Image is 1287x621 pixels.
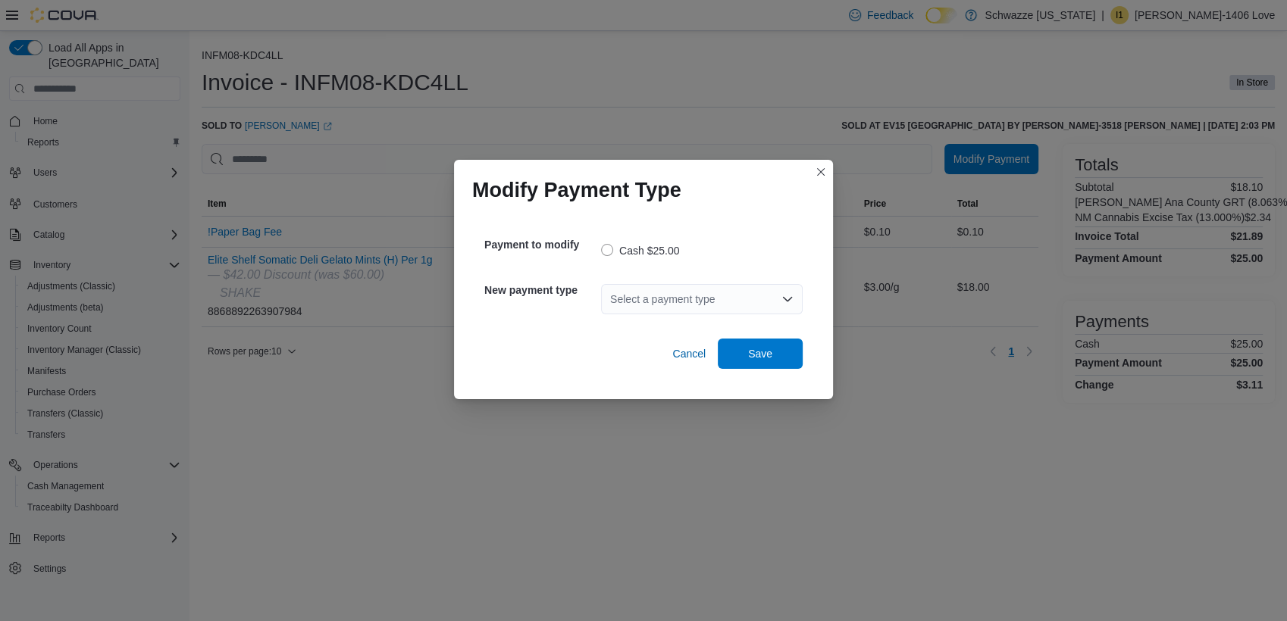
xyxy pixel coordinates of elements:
h5: Payment to modify [484,229,598,260]
label: Cash $25.00 [601,242,679,260]
h1: Modify Payment Type [472,178,681,202]
button: Closes this modal window [812,163,830,181]
span: Cancel [672,346,706,361]
button: Cancel [666,339,712,369]
button: Save [718,339,803,369]
span: Save [748,346,772,361]
button: Open list of options [781,293,794,305]
h5: New payment type [484,275,598,305]
input: Accessible screen reader label [610,290,612,308]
